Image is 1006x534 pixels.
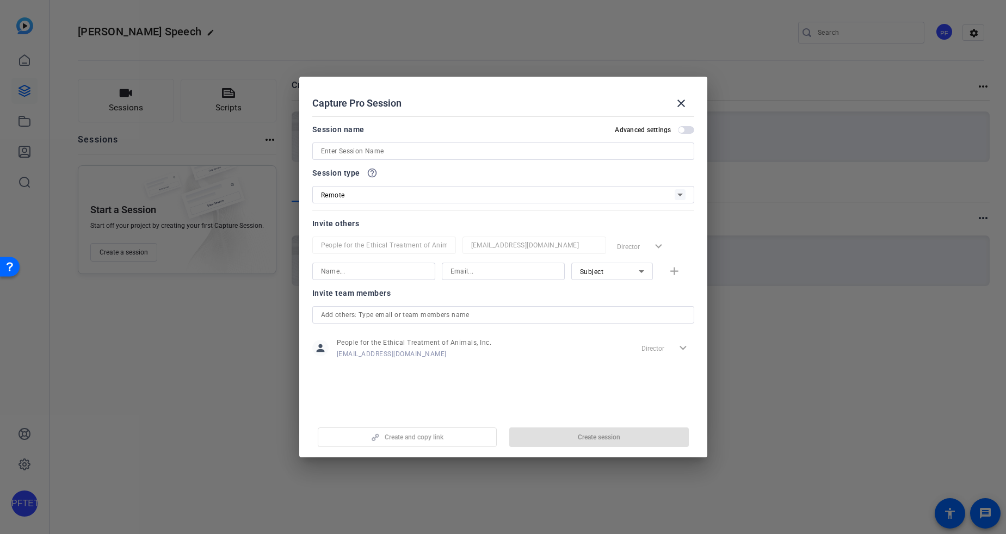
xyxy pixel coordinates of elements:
[312,287,694,300] div: Invite team members
[337,350,492,358] span: [EMAIL_ADDRESS][DOMAIN_NAME]
[450,265,556,278] input: Email...
[321,145,686,158] input: Enter Session Name
[675,97,688,110] mat-icon: close
[312,90,694,116] div: Capture Pro Session
[615,126,671,134] h2: Advanced settings
[312,217,694,230] div: Invite others
[312,340,329,356] mat-icon: person
[471,239,597,252] input: Email...
[321,191,345,199] span: Remote
[312,166,360,179] span: Session type
[367,167,378,178] mat-icon: help_outline
[580,268,604,276] span: Subject
[321,265,427,278] input: Name...
[321,308,686,321] input: Add others: Type email or team members name
[321,239,447,252] input: Name...
[337,338,492,347] span: People for the Ethical Treatment of Animals, Inc.
[312,123,365,136] div: Session name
